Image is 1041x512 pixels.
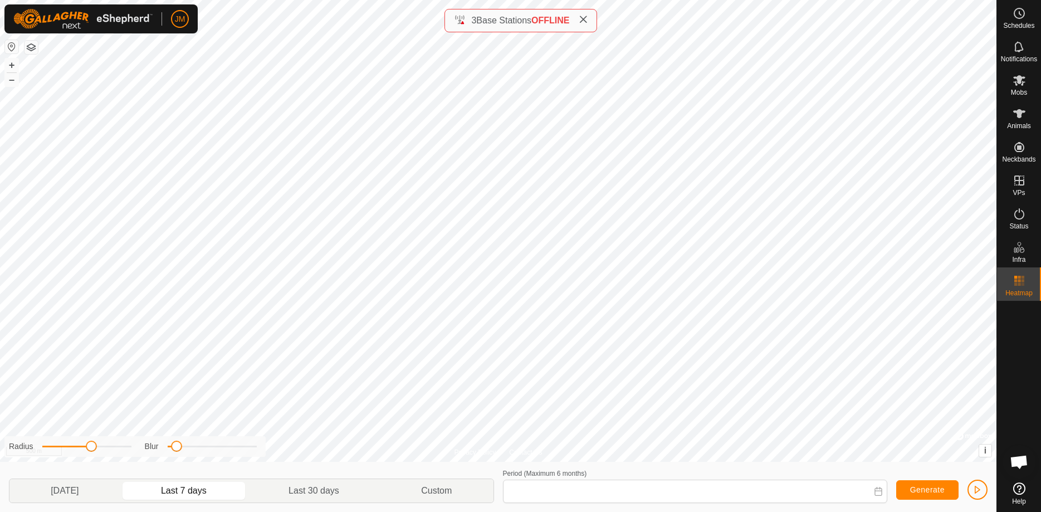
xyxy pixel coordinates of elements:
[984,446,986,455] span: i
[175,13,185,25] span: JM
[1002,156,1035,163] span: Neckbands
[476,16,531,25] span: Base Stations
[979,445,991,457] button: i
[289,484,339,498] span: Last 30 days
[51,484,79,498] span: [DATE]
[145,441,159,452] label: Blur
[471,16,476,25] span: 3
[5,73,18,86] button: –
[509,447,542,457] a: Contact Us
[454,447,496,457] a: Privacy Policy
[161,484,207,498] span: Last 7 days
[13,9,153,29] img: Gallagher Logo
[421,484,452,498] span: Custom
[896,480,959,500] button: Generate
[1012,498,1026,505] span: Help
[1003,22,1034,29] span: Schedules
[910,485,945,494] span: Generate
[25,41,38,54] button: Map Layers
[1011,89,1027,96] span: Mobs
[997,478,1041,509] a: Help
[1007,123,1031,129] span: Animals
[9,441,33,452] label: Radius
[1009,223,1028,230] span: Status
[1013,189,1025,196] span: VPs
[5,40,18,53] button: Reset Map
[1003,445,1036,479] div: Open chat
[5,58,18,72] button: +
[1005,290,1033,296] span: Heatmap
[1012,256,1025,263] span: Infra
[531,16,569,25] span: OFFLINE
[1001,56,1037,62] span: Notifications
[503,470,587,477] label: Period (Maximum 6 months)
